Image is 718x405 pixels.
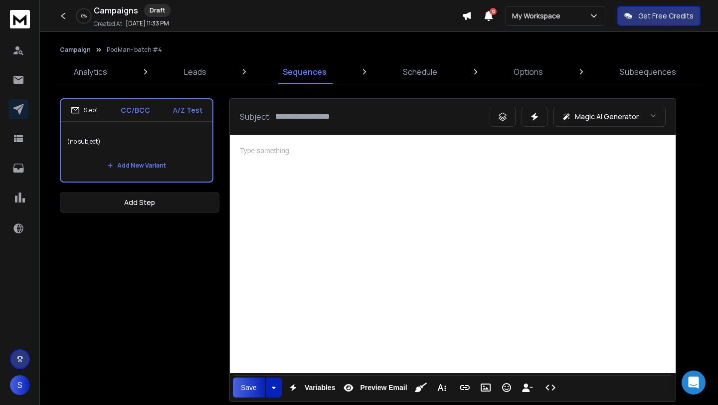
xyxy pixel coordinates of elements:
a: Subsequences [614,60,682,84]
button: Magic AI Generator [553,107,666,127]
button: Insert Link (⌘K) [455,378,474,398]
p: Subsequences [620,66,676,78]
button: Code View [541,378,560,398]
p: [DATE] 11:33 PM [126,19,169,27]
span: Preview Email [358,384,409,392]
a: Leads [178,60,212,84]
p: PodMan- batch #4 [107,46,162,54]
button: Campaign [60,46,91,54]
li: Step1CC/BCCA/Z Test(no subject)Add New Variant [60,98,213,183]
p: CC/BCC [121,105,150,115]
p: 0 % [81,13,87,19]
p: A/Z Test [173,105,202,115]
button: S [10,375,30,395]
a: Sequences [277,60,333,84]
p: Sequences [283,66,327,78]
p: Analytics [74,66,107,78]
p: Subject: [240,111,271,123]
button: Add New Variant [99,156,174,176]
button: Insert Image (⌘P) [476,378,495,398]
button: Add Step [60,193,219,212]
div: Draft [144,4,171,17]
a: Options [508,60,549,84]
a: Analytics [68,60,113,84]
div: Open Intercom Messenger [682,371,706,395]
p: Schedule [403,66,437,78]
p: Magic AI Generator [575,112,639,122]
button: Emoticons [497,378,516,398]
button: Preview Email [339,378,409,398]
p: Leads [184,66,206,78]
div: Step 1 [71,106,98,115]
button: Insert Unsubscribe Link [518,378,537,398]
button: Save [233,378,265,398]
p: (no subject) [67,128,206,156]
p: Options [514,66,543,78]
h1: Campaigns [94,4,138,16]
p: My Workspace [512,11,564,21]
button: Get Free Credits [617,6,701,26]
span: Variables [303,384,338,392]
a: Schedule [397,60,443,84]
button: Variables [284,378,338,398]
button: Clean HTML [411,378,430,398]
button: More Text [432,378,451,398]
p: Created At: [94,20,124,28]
span: 12 [490,8,497,15]
p: Get Free Credits [638,11,694,21]
img: logo [10,10,30,28]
